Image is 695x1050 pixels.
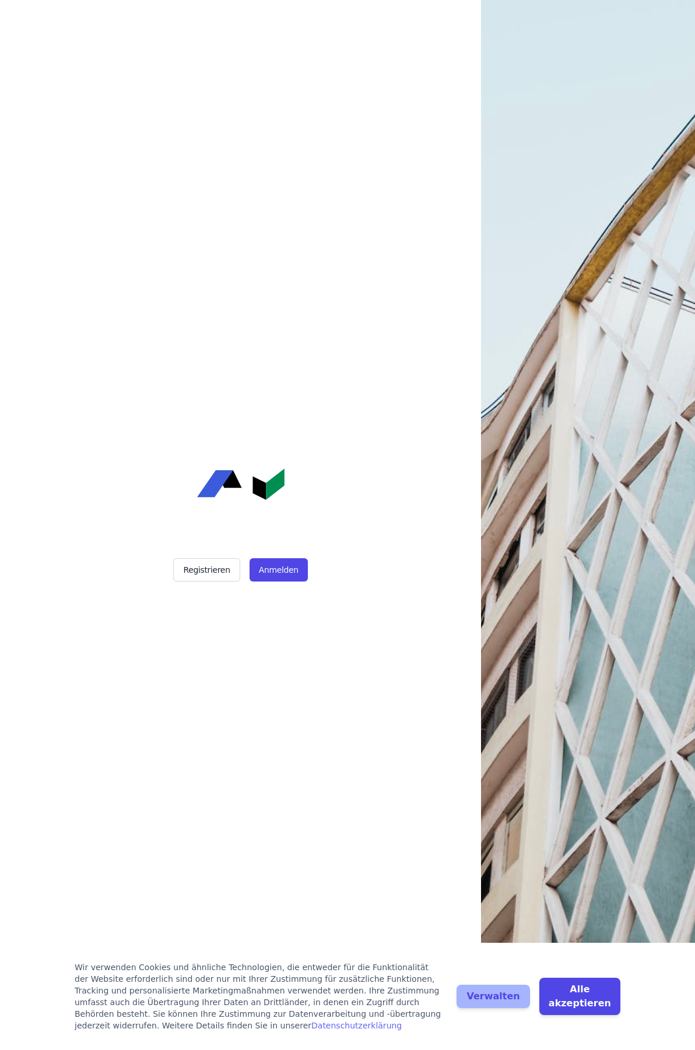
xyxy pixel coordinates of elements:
[75,961,443,1031] div: Wir verwenden Cookies und ähnliche Technologien, die entweder für die Funktionalität der Website ...
[539,978,620,1015] button: Alle akzeptieren
[173,558,240,582] button: Registrieren
[197,468,285,500] img: Concular
[250,558,308,582] button: Anmelden
[311,1021,402,1030] a: Datenschutzerklärung
[457,985,529,1008] button: Verwalten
